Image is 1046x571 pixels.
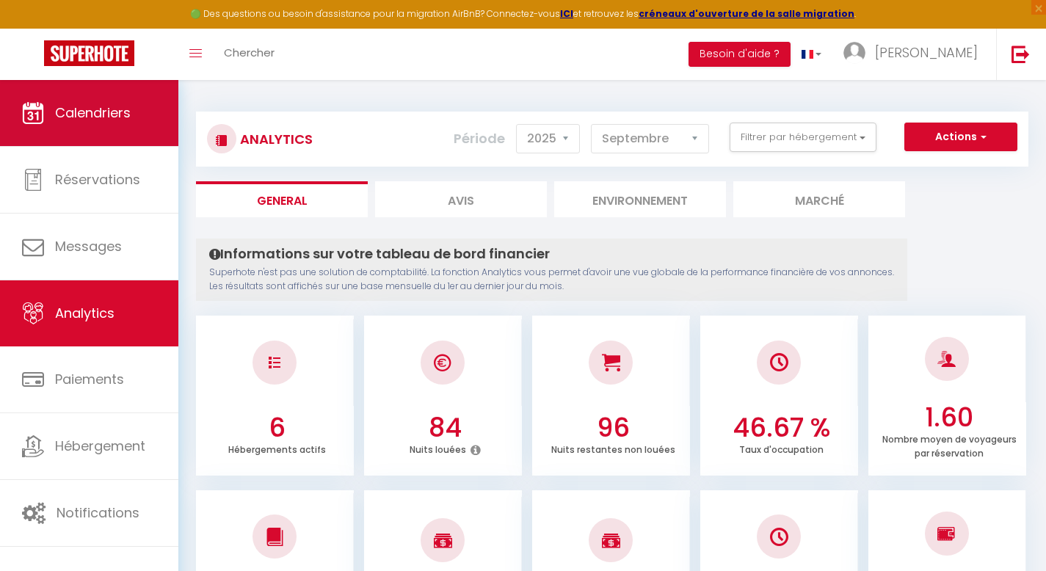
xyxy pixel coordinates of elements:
[196,181,368,217] li: General
[843,42,865,64] img: ...
[560,7,573,20] a: ICI
[213,29,286,80] a: Chercher
[269,357,280,368] img: NO IMAGE
[876,402,1023,433] h3: 1.60
[44,40,134,66] img: Super Booking
[730,123,876,152] button: Filtrer par hébergement
[209,266,894,294] p: Superhote n'est pas une solution de comptabilité. La fonction Analytics vous permet d'avoir une v...
[708,412,855,443] h3: 46.67 %
[55,370,124,388] span: Paiements
[832,29,996,80] a: ... [PERSON_NAME]
[204,412,351,443] h3: 6
[904,123,1017,152] button: Actions
[209,246,894,262] h4: Informations sur votre tableau de bord financier
[55,437,145,455] span: Hébergement
[733,181,905,217] li: Marché
[372,412,519,443] h3: 84
[12,6,56,50] button: Ouvrir le widget de chat LiveChat
[410,440,466,456] p: Nuits louées
[55,103,131,122] span: Calendriers
[689,42,791,67] button: Besoin d'aide ?
[228,440,326,456] p: Hébergements actifs
[55,237,122,255] span: Messages
[739,440,824,456] p: Taux d'occupation
[875,43,978,62] span: [PERSON_NAME]
[55,170,140,189] span: Réservations
[454,123,505,155] label: Période
[236,123,313,156] h3: Analytics
[937,525,956,542] img: NO IMAGE
[639,7,854,20] a: créneaux d'ouverture de la salle migration
[551,440,675,456] p: Nuits restantes non louées
[882,430,1017,459] p: Nombre moyen de voyageurs par réservation
[55,304,115,322] span: Analytics
[1012,45,1030,63] img: logout
[554,181,726,217] li: Environnement
[540,412,687,443] h3: 96
[375,181,547,217] li: Avis
[57,503,139,522] span: Notifications
[224,45,275,60] span: Chercher
[770,528,788,546] img: NO IMAGE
